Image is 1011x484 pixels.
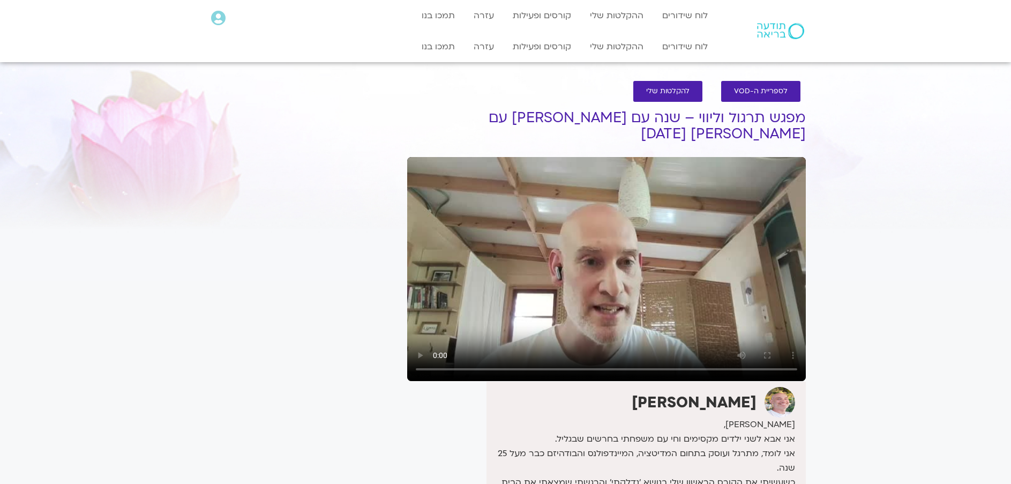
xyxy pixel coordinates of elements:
[721,81,800,102] a: לספריית ה-VOD
[407,110,806,142] h1: מפגש תרגול וליווי – שנה עם [PERSON_NAME] עם [PERSON_NAME] [DATE]
[757,23,804,39] img: תודעה בריאה
[507,36,576,57] a: קורסים ופעילות
[765,387,795,418] img: רון אלון
[734,87,788,95] span: לספריית ה-VOD
[468,5,499,26] a: עזרה
[468,36,499,57] a: עזרה
[585,36,649,57] a: ההקלטות שלי
[646,87,690,95] span: להקלטות שלי
[585,5,649,26] a: ההקלטות שלי
[416,36,460,57] a: תמכו בנו
[489,446,795,475] div: אני לומד, מתרגל ועוסק בתחום המדיטציה, המיינדפולנס והבודהיזם כבר מעל 25 שנה.
[657,36,713,57] a: לוח שידורים
[489,432,795,446] div: אני אבא לשני ילדים מקסימים וחי עם משפחתי בחרשים שבגליל.
[632,392,757,413] strong: [PERSON_NAME]
[657,5,713,26] a: לוח שידורים
[489,418,795,432] div: [PERSON_NAME],
[633,81,702,102] a: להקלטות שלי
[507,5,576,26] a: קורסים ופעילות
[416,5,460,26] a: תמכו בנו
